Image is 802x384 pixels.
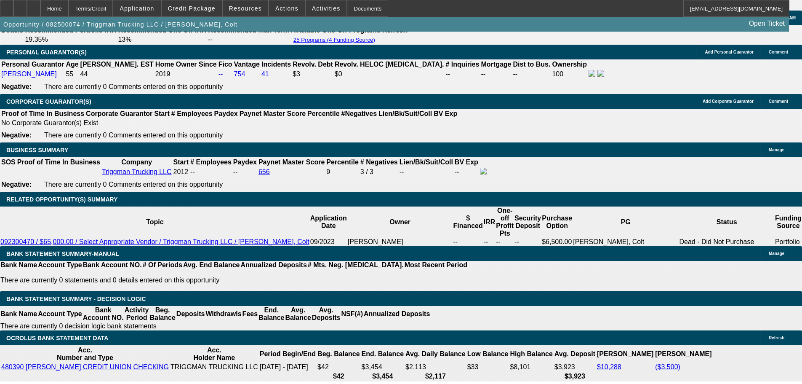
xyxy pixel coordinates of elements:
[326,158,358,166] b: Percentile
[285,306,311,322] th: Avg. Balance
[554,363,596,371] td: $3,923
[480,168,487,175] img: facebook-icon.png
[317,363,360,371] td: $42
[102,168,172,175] a: Triggman Trucking LLC
[234,70,245,78] a: 754
[258,168,270,175] a: 656
[589,70,595,77] img: facebook-icon.png
[514,207,541,238] th: Security Deposit
[1,119,461,127] td: No Corporate Guarantor(s) Exist
[1,70,57,78] a: [PERSON_NAME]
[363,306,430,322] th: Annualized Deposits
[6,295,146,302] span: Bank Statement Summary - Decision Logic
[1,158,16,166] th: SOS
[240,261,307,269] th: Annualized Deposits
[1,132,32,139] b: Negative:
[400,158,453,166] b: Lien/Bk/Suit/Coll
[552,61,587,68] b: Ownership
[361,363,404,371] td: $3,454
[259,346,316,362] th: Period Begin/End
[597,346,654,362] th: [PERSON_NAME]
[597,70,604,77] img: linkedin-icon.png
[775,238,802,246] td: Portfolio
[360,168,398,176] div: 3 / 3
[37,306,83,322] th: Account Type
[453,207,483,238] th: $ Financed
[405,363,466,371] td: $2,113
[218,61,232,68] b: Fico
[17,158,101,166] th: Proof of Time In Business
[176,306,205,322] th: Deposits
[6,49,87,56] span: PERSONAL GUARANTOR(S)
[258,306,285,322] th: End. Balance
[554,346,596,362] th: Avg. Deposit
[361,346,404,362] th: End. Balance
[481,61,512,68] b: Mortgage
[66,61,78,68] b: Age
[483,207,496,238] th: IRR
[6,250,119,257] span: BANK STATEMENT SUMMARY-MANUAL
[183,261,240,269] th: Avg. End Balance
[6,335,108,341] span: OCROLUS BANK STATEMENT DATA
[261,61,291,68] b: Incidents
[120,5,154,12] span: Application
[454,167,479,177] td: --
[326,168,358,176] div: 9
[360,158,398,166] b: # Negatives
[496,207,514,238] th: One-off Profit Pts
[292,70,333,79] td: $3
[513,61,551,68] b: Dist to Bus.
[514,238,541,246] td: --
[121,158,152,166] b: Company
[86,110,152,117] b: Corporate Guarantor
[65,70,79,79] td: 55
[554,372,596,381] th: $3,923
[541,238,573,246] td: $6,500.00
[275,5,298,12] span: Actions
[1,110,85,118] th: Proof of Time In Business
[234,61,260,68] b: Vantage
[481,70,512,79] td: --
[291,36,378,43] button: 25 Programs (4 Funding Source)
[341,110,377,117] b: #Negatives
[483,238,496,246] td: --
[317,372,360,381] th: $42
[155,70,171,78] span: 2019
[769,148,784,152] span: Manage
[453,238,483,246] td: --
[6,98,91,105] span: CORPORATE GUARANTOR(S)
[1,346,169,362] th: Acc. Number and Type
[341,306,363,322] th: NSF(#)
[208,35,290,44] td: --
[1,61,64,68] b: Personal Guarantor
[233,167,257,177] td: --
[218,70,223,78] a: --
[259,363,316,371] td: [DATE] - [DATE]
[496,238,514,246] td: --
[171,110,213,117] b: # Employees
[405,372,466,381] th: $2,117
[223,0,268,16] button: Resources
[347,207,453,238] th: Owner
[655,346,712,362] th: [PERSON_NAME]
[312,5,341,12] span: Activities
[113,0,160,16] button: Application
[242,306,258,322] th: Fees
[347,238,453,246] td: [PERSON_NAME]
[168,5,216,12] span: Credit Package
[775,207,802,238] th: Funding Source
[37,261,83,269] th: Account Type
[155,61,217,68] b: Home Owner Since
[467,363,509,371] td: $33
[190,168,195,175] span: --
[1,363,169,371] a: 480390 [PERSON_NAME] CREDIT UNION CHECKING
[0,277,467,284] p: There are currently 0 statements and 0 details entered on this opportunity
[312,306,341,322] th: Avg. Deposits
[261,70,269,78] a: 41
[6,196,117,203] span: RELATED OPPORTUNITY(S) SUMMARY
[162,0,222,16] button: Credit Package
[509,346,553,362] th: High Balance
[445,61,479,68] b: # Inquiries
[307,110,339,117] b: Percentile
[513,70,551,79] td: --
